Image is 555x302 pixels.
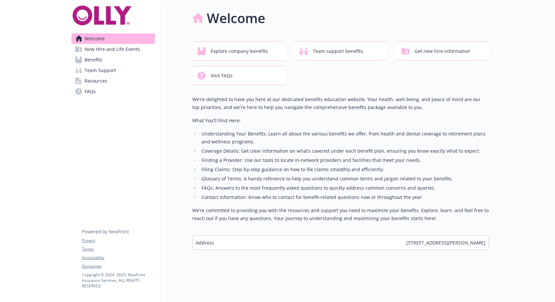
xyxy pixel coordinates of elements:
[85,76,107,86] span: Resources
[211,69,233,82] span: Visit FAQs
[71,86,155,97] a: FAQs
[85,55,102,65] span: Benefits
[200,166,489,173] li: Filing Claims: Step-by-step guidance on how to file claims smoothly and efficiently.
[294,41,387,60] button: Team support benefits
[71,65,155,76] a: Team Support
[82,255,155,261] a: Accessibility
[82,246,155,252] a: Terms
[196,239,214,246] span: Address
[192,117,489,125] p: What You’ll Find Here:
[192,41,285,60] button: Explore company benefits
[85,33,105,44] span: Welcome
[200,184,489,192] li: FAQs: Answers to the most frequently asked questions to quickly address common concerns and queries.
[82,238,155,244] a: Privacy
[200,130,489,146] li: Understanding Your Benefits: Learn all about the various benefits we offer, from health and denta...
[192,66,285,85] button: Visit FAQs
[313,45,363,57] span: Team support benefits
[192,95,489,111] p: We're delighted to have you here at our dedicated benefits education website. Your health, well-b...
[200,175,489,183] li: Glossary of Terms: A handy reference to help you understand common terms and jargon related to yo...
[71,55,155,65] a: Benefits
[85,65,116,76] span: Team Support
[82,272,155,289] p: Copyright © 2024 - 2025 , Newfront Insurance Services, ALL RIGHTS RESERVED
[71,33,155,44] a: Welcome
[82,263,155,269] a: Disclaimer
[406,239,485,246] span: [STREET_ADDRESS][PERSON_NAME]
[415,45,470,57] span: Get new hire information
[396,41,489,60] button: Get new hire information
[71,76,155,86] a: Resources
[85,44,140,55] span: New Hire and Life Events
[200,156,489,164] li: Finding a Provider: Use our tools to locate in-network providers and facilities that meet your ne...
[207,8,265,28] h1: Welcome
[200,147,489,155] li: Coverage Details: Get clear information on what’s covered under each benefit plan, ensuring you k...
[200,193,489,201] li: Contact Information: Know who to contact for benefit-related questions now or throughout the year.
[85,86,96,97] span: FAQs
[192,207,489,222] p: We’re committed to providing you with the resources and support you need to maximize your benefit...
[211,45,268,57] span: Explore company benefits
[71,44,155,55] a: New Hire and Life Events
